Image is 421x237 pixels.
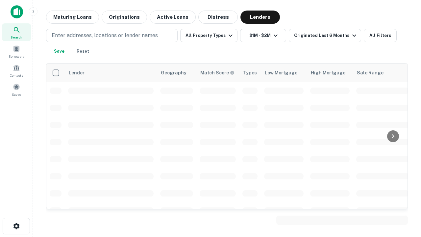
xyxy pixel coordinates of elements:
div: Geography [161,69,186,77]
button: All Filters [364,29,397,42]
button: Distress [198,11,238,24]
th: Capitalize uses an advanced AI algorithm to match your search with the best lender. The match sco... [196,64,239,82]
div: Types [243,69,257,77]
button: Enter addresses, locations or lender names [46,29,178,42]
iframe: Chat Widget [388,163,421,195]
div: Sale Range [357,69,384,77]
span: Saved [12,92,21,97]
button: Lenders [240,11,280,24]
button: Reset [72,45,93,58]
div: High Mortgage [311,69,345,77]
th: Low Mortgage [261,64,307,82]
button: All Property Types [180,29,237,42]
th: High Mortgage [307,64,353,82]
button: Active Loans [150,11,196,24]
button: Maturing Loans [46,11,99,24]
div: Originated Last 6 Months [294,32,358,39]
button: Originated Last 6 Months [289,29,361,42]
div: Lender [69,69,85,77]
span: Contacts [10,73,23,78]
p: Enter addresses, locations or lender names [52,32,158,39]
th: Sale Range [353,64,412,82]
button: Originations [102,11,147,24]
div: Capitalize uses an advanced AI algorithm to match your search with the best lender. The match sco... [200,69,235,76]
a: Borrowers [2,42,31,60]
div: Low Mortgage [265,69,297,77]
button: $1M - $2M [240,29,286,42]
th: Lender [65,64,157,82]
th: Types [239,64,261,82]
th: Geography [157,64,196,82]
h6: Match Score [200,69,233,76]
a: Contacts [2,62,31,79]
span: Borrowers [9,54,24,59]
a: Search [2,23,31,41]
button: Save your search to get updates of matches that match your search criteria. [49,45,70,58]
a: Saved [2,81,31,98]
span: Search [11,35,22,40]
img: capitalize-icon.png [11,5,23,18]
